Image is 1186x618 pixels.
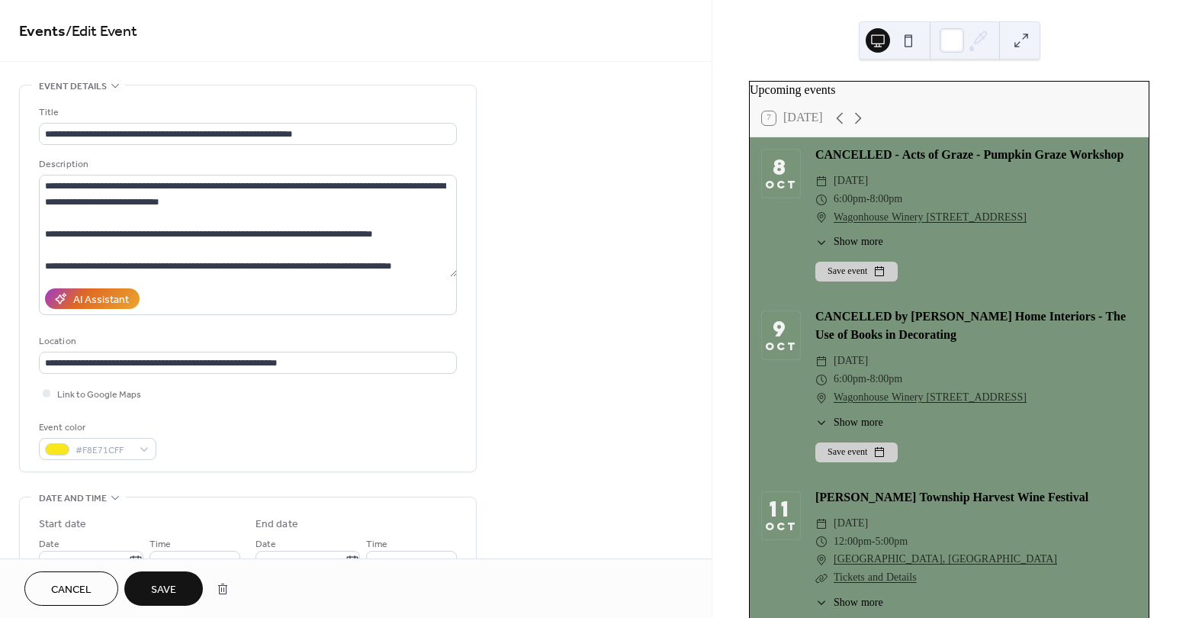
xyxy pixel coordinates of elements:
[834,568,917,588] a: Tickets and Details
[815,443,898,462] button: Save event
[834,371,866,389] span: 6:00pm
[815,262,898,282] button: Save event
[750,82,1149,100] div: Upcoming events
[366,536,387,552] span: Time
[815,172,828,191] div: ​
[39,333,454,349] div: Location
[815,487,1088,510] a: [PERSON_NAME] Township Harvest Wine Festival
[815,371,828,389] div: ​
[834,172,868,191] span: [DATE]
[39,517,86,533] div: Start date
[815,569,828,587] div: ​
[866,191,870,209] span: -
[815,146,1136,165] div: CANCELLED - Acts of Graze - Pumpkin Graze Workshop
[834,352,868,371] span: [DATE]
[815,595,828,611] div: ​
[256,517,298,533] div: End date
[834,191,866,209] span: 6:00pm
[815,389,828,407] div: ​
[39,420,153,436] div: Event color
[39,105,454,121] div: Title
[815,191,828,209] div: ​
[815,209,828,227] div: ​
[815,415,828,431] div: ​
[815,415,883,431] button: ​Show more
[45,288,140,309] button: AI Assistant
[770,500,792,519] div: 11
[834,415,883,431] span: Show more
[773,320,789,339] div: 9
[872,533,876,552] span: -
[765,342,797,352] div: Oct
[256,536,276,552] span: Date
[151,582,176,598] span: Save
[866,371,870,389] span: -
[815,515,828,533] div: ​
[834,533,872,552] span: 12:00pm
[834,234,883,250] span: Show more
[51,582,92,598] span: Cancel
[875,533,908,552] span: 5:00pm
[815,234,828,250] div: ​
[834,551,1057,569] a: [GEOGRAPHIC_DATA], [GEOGRAPHIC_DATA]
[24,571,118,606] button: Cancel
[834,515,868,533] span: [DATE]
[57,387,141,403] span: Link to Google Maps
[39,491,107,507] span: Date and time
[66,17,137,47] span: / Edit Event
[149,536,171,552] span: Time
[73,292,129,308] div: AI Assistant
[815,595,883,611] button: ​Show more
[869,191,902,209] span: 8:00pm
[815,234,883,250] button: ​Show more
[815,533,828,552] div: ​
[39,79,107,95] span: Event details
[773,158,790,177] div: 8
[19,17,66,47] a: Events
[815,352,828,371] div: ​
[765,180,797,190] div: Oct
[815,551,828,569] div: ​
[834,595,883,611] span: Show more
[869,371,902,389] span: 8:00pm
[765,522,797,532] div: Oct
[76,443,132,459] span: #F8E71CFF
[39,536,59,552] span: Date
[124,571,203,606] button: Save
[834,209,1027,227] a: Wagonhouse Winery [STREET_ADDRESS]
[834,389,1027,407] a: Wagonhouse Winery [STREET_ADDRESS]
[815,308,1136,345] div: CANCELLED by [PERSON_NAME] Home Interiors - The Use of Books in Decorating
[39,156,454,172] div: Description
